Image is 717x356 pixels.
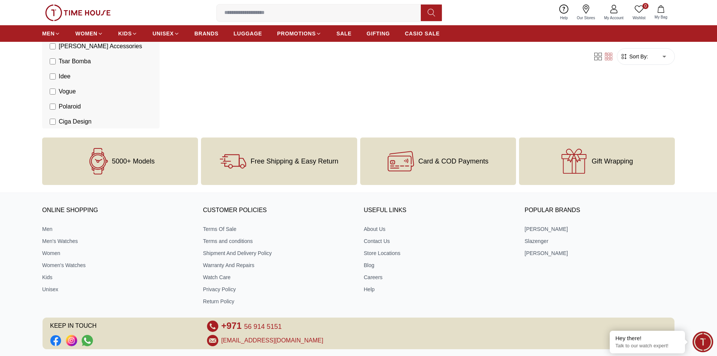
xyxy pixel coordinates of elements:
a: Social Link [82,335,93,346]
a: LUGGAGE [234,27,262,40]
a: Kids [42,273,192,281]
span: Idee [59,72,70,81]
a: CASIO SALE [405,27,440,40]
a: Shipment And Delivery Policy [203,249,353,257]
a: Unisex [42,286,192,293]
span: Free Shipping & Easy Return [251,157,338,165]
span: GIFTING [367,30,390,37]
h3: Popular Brands [525,205,675,216]
p: Talk to our watch expert! [615,343,679,349]
img: ... [45,5,111,21]
span: SALE [336,30,352,37]
h3: CUSTOMER POLICIES [203,205,353,216]
input: Ciga Design [50,119,56,125]
span: Sort By: [628,53,648,60]
a: UNISEX [152,27,179,40]
span: KEEP IN TOUCH [50,321,196,332]
span: BRANDS [195,30,219,37]
a: Contact Us [364,237,514,245]
span: Gift Wrapping [592,157,633,165]
a: Women [42,249,192,257]
a: Careers [364,273,514,281]
a: Men's Watches [42,237,192,245]
span: KIDS [118,30,132,37]
a: Social Link [50,335,61,346]
a: Watch Care [203,273,353,281]
span: My Bag [652,14,670,20]
a: PROMOTIONS [277,27,321,40]
a: Blog [364,261,514,269]
a: Our Stores [572,3,600,22]
span: Ciga Design [59,117,91,126]
span: Tsar Bomba [59,57,91,66]
a: +971 56 914 5151 [221,321,282,332]
input: Polaroid [50,104,56,110]
button: My Bag [650,4,672,21]
span: Our Stores [574,15,598,21]
span: PROMOTIONS [277,30,316,37]
span: Card & COD Payments [419,157,489,165]
span: [PERSON_NAME] Accessories [59,42,142,51]
span: 56 914 5151 [244,323,282,330]
span: Polaroid [59,102,81,111]
span: Help [557,15,571,21]
span: CASIO SALE [405,30,440,37]
a: WOMEN [75,27,103,40]
h3: USEFUL LINKS [364,205,514,216]
a: Help [364,286,514,293]
input: [PERSON_NAME] Accessories [50,43,56,49]
span: LUGGAGE [234,30,262,37]
a: Slazenger [525,237,675,245]
input: Vogue [50,89,56,95]
button: Sort By: [620,53,648,60]
h3: ONLINE SHOPPING [42,205,192,216]
span: UNISEX [152,30,174,37]
a: Return Policy [203,298,353,305]
input: Idee [50,73,56,79]
a: Terms and conditions [203,237,353,245]
a: [PERSON_NAME] [525,249,675,257]
a: [PERSON_NAME] [525,225,675,233]
span: MEN [42,30,55,37]
a: Privacy Policy [203,286,353,293]
span: Wishlist [630,15,648,21]
a: Store Locations [364,249,514,257]
input: Tsar Bomba [50,58,56,64]
span: My Account [601,15,627,21]
span: Vogue [59,87,76,96]
span: 5000+ Models [112,157,155,165]
a: MEN [42,27,60,40]
a: KIDS [118,27,137,40]
a: Social Link [66,335,77,346]
a: Help [556,3,572,22]
a: Women's Watches [42,261,192,269]
a: GIFTING [367,27,390,40]
a: BRANDS [195,27,219,40]
a: Men [42,225,192,233]
span: WOMEN [75,30,97,37]
div: Hey there! [615,335,679,342]
a: SALE [336,27,352,40]
a: Warranty And Repairs [203,261,353,269]
li: Facebook [50,335,61,346]
a: About Us [364,225,514,233]
a: [EMAIL_ADDRESS][DOMAIN_NAME] [221,336,323,345]
span: 0 [642,3,648,9]
a: Terms Of Sale [203,225,353,233]
a: 0Wishlist [628,3,650,22]
div: Chat Widget [693,332,713,352]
